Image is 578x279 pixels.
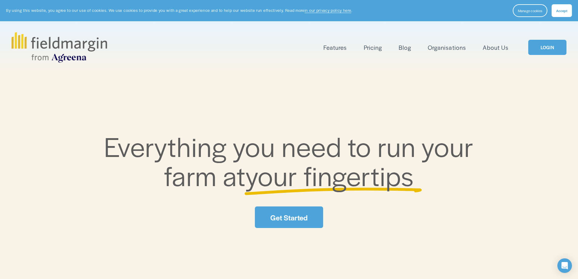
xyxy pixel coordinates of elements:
[528,40,566,55] a: LOGIN
[513,4,547,17] button: Manage cookies
[6,8,352,13] p: By using this website, you agree to our use of cookies. We use cookies to provide you with a grea...
[305,8,351,13] a: in our privacy policy here
[255,206,323,228] a: Get Started
[518,8,542,13] span: Manage cookies
[428,43,466,53] a: Organisations
[557,258,572,273] div: Open Intercom Messenger
[12,32,107,63] img: fieldmargin.com
[399,43,411,53] a: Blog
[483,43,509,53] a: About Us
[364,43,382,53] a: Pricing
[552,4,572,17] button: Accept
[245,156,414,194] span: your fingertips
[323,43,347,52] span: Features
[556,8,567,13] span: Accept
[104,127,480,194] span: Everything you need to run your farm at
[323,43,347,53] a: folder dropdown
